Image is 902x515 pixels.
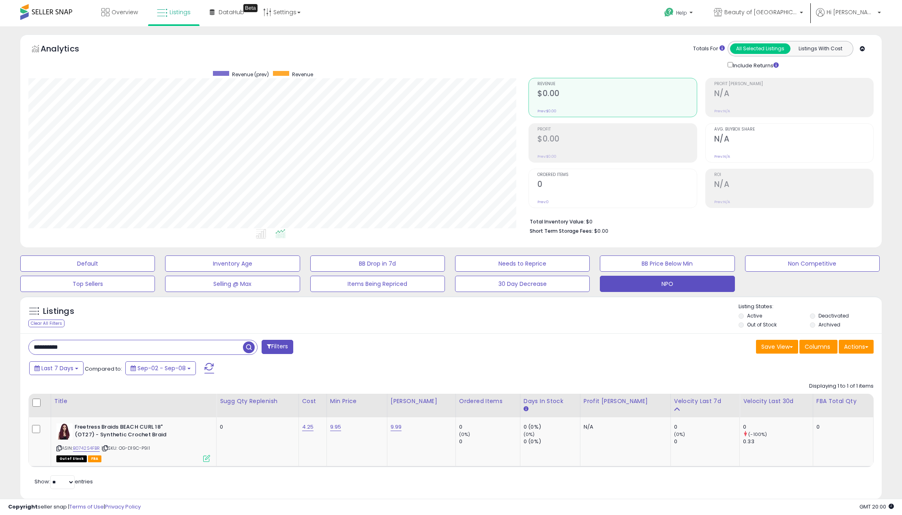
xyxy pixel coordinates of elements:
a: B0742S4FBR [73,445,100,452]
span: All listings that are currently out of stock and unavailable for purchase on Amazon [56,455,87,462]
button: Top Sellers [20,276,155,292]
div: Displaying 1 to 1 of 1 items [809,382,874,390]
li: $0 [530,216,868,226]
div: Profit [PERSON_NAME] [584,397,667,406]
i: Get Help [664,7,674,17]
button: Save View [756,340,798,354]
a: 4.25 [302,423,314,431]
button: Columns [799,340,838,354]
button: Listings With Cost [790,43,850,54]
span: $0.00 [594,227,608,235]
small: (0%) [674,431,685,438]
span: Revenue [292,71,313,78]
div: Clear All Filters [28,320,64,327]
small: (0%) [459,431,470,438]
div: 0 [743,423,813,431]
span: Listings [170,8,191,16]
span: 2025-09-16 20:00 GMT [859,503,894,511]
div: 0.33 [743,438,813,445]
div: 0 (0%) [524,423,580,431]
button: Non Competitive [745,255,880,272]
span: Ordered Items [537,173,696,177]
div: Totals For [693,45,725,53]
small: Days In Stock. [524,406,528,413]
button: Last 7 Days [29,361,84,375]
button: Sep-02 - Sep-08 [125,361,196,375]
a: Terms of Use [69,503,104,511]
div: Velocity Last 30d [743,397,810,406]
div: FBA Total Qty [816,397,870,406]
div: 0 [459,438,520,445]
span: Revenue [537,82,696,86]
img: 51qmbRvwNPL._SL40_.jpg [56,423,73,440]
button: Inventory Age [165,255,300,272]
span: ROI [714,173,873,177]
div: Ordered Items [459,397,517,406]
b: Freetress Braids BEACH CURL 18" (OT27) - Synthetic Crochet Braid [75,423,173,440]
h2: N/A [714,89,873,100]
div: seller snap | | [8,503,141,511]
div: 0 [674,423,739,431]
div: 0 (0%) [524,438,580,445]
small: Prev: $0.00 [537,154,556,159]
h2: $0.00 [537,134,696,145]
span: Last 7 Days [41,364,73,372]
button: Selling @ Max [165,276,300,292]
div: 0 [459,423,520,431]
b: Total Inventory Value: [530,218,585,225]
button: Filters [262,340,293,354]
small: Prev: N/A [714,200,730,204]
button: BB Price Below Min [600,255,734,272]
button: Needs to Reprice [455,255,590,272]
label: Deactivated [818,312,849,319]
span: Profit [PERSON_NAME] [714,82,873,86]
div: 0 [816,423,867,431]
p: Listing States: [739,303,882,311]
h5: Analytics [41,43,95,56]
button: All Selected Listings [730,43,790,54]
span: DataHub [219,8,244,16]
span: Help [676,9,687,16]
span: Revenue (prev) [232,71,269,78]
span: Columns [805,343,830,351]
div: N/A [584,423,664,431]
div: Min Price [330,397,384,406]
div: Include Returns [722,60,788,70]
button: Actions [839,340,874,354]
a: Hi [PERSON_NAME] [816,8,881,26]
a: 9.99 [391,423,402,431]
h2: N/A [714,134,873,145]
div: 0 [674,438,739,445]
h2: $0.00 [537,89,696,100]
span: Overview [112,8,138,16]
div: 0 [220,423,292,431]
h2: 0 [537,180,696,191]
button: Default [20,255,155,272]
div: ASIN: [56,423,210,461]
div: Velocity Last 7d [674,397,736,406]
label: Archived [818,321,840,328]
span: Beauty of [GEOGRAPHIC_DATA] [724,8,797,16]
span: Profit [537,127,696,132]
h2: N/A [714,180,873,191]
span: Compared to: [85,365,122,373]
a: Help [658,1,701,26]
span: FBA [88,455,102,462]
small: Prev: 0 [537,200,549,204]
small: Prev: $0.00 [537,109,556,114]
span: Hi [PERSON_NAME] [827,8,875,16]
label: Out of Stock [747,321,777,328]
button: Items Being Repriced [310,276,445,292]
span: Sep-02 - Sep-08 [137,364,186,372]
button: 30 Day Decrease [455,276,590,292]
a: Privacy Policy [105,503,141,511]
button: NPO [600,276,734,292]
b: Short Term Storage Fees: [530,227,593,234]
h5: Listings [43,306,74,317]
button: BB Drop in 7d [310,255,445,272]
div: Days In Stock [524,397,577,406]
span: Avg. Buybox Share [714,127,873,132]
small: Prev: N/A [714,154,730,159]
div: Tooltip anchor [243,4,258,12]
small: (-100%) [748,431,767,438]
